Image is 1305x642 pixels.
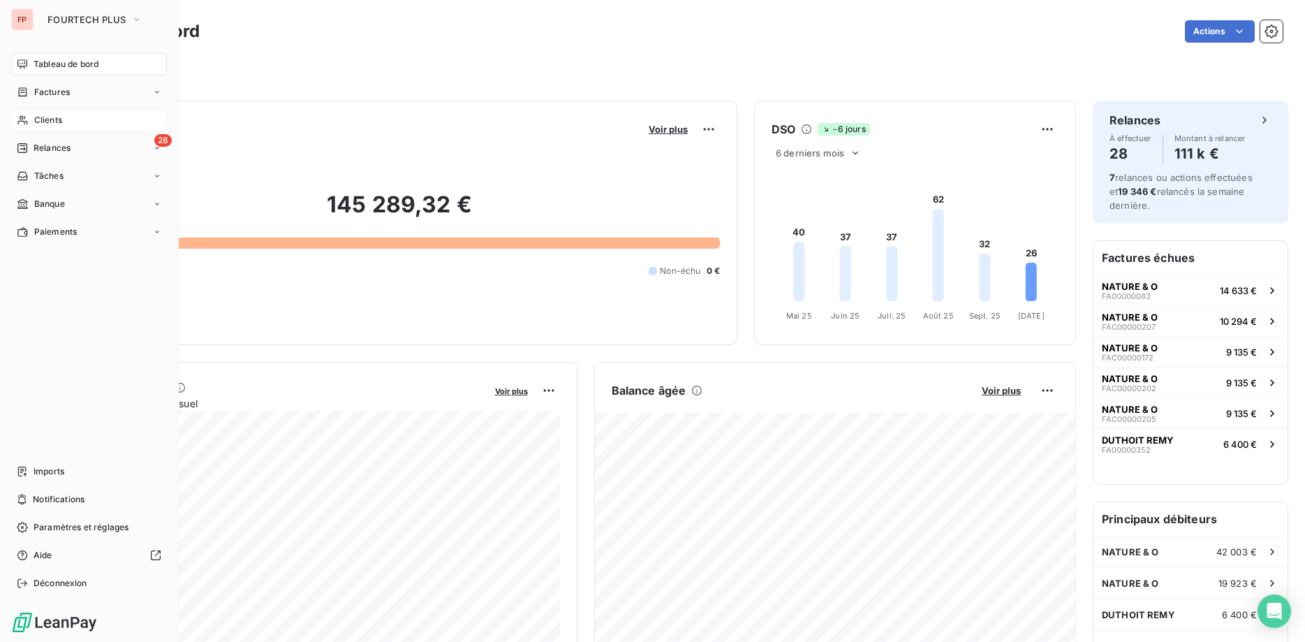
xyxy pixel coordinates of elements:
[1093,336,1288,367] button: NATURE & OFAC000001729 135 €
[1102,435,1174,446] span: DUTHOIT REMY
[34,226,77,238] span: Paiements
[11,8,34,31] div: FP
[969,311,1001,321] tspan: Sept. 25
[818,123,869,136] span: -6 jours
[34,549,52,562] span: Aide
[1220,316,1257,327] span: 10 294 €
[1093,275,1288,305] button: NATURE & OFA0000008314 633 €
[495,386,528,396] span: Voir plus
[1102,404,1158,415] span: NATURE & O
[34,577,87,590] span: Déconnexion
[1226,408,1257,419] span: 9 135 €
[1118,186,1156,197] span: 19 346 €
[1223,439,1257,450] span: 6 400 €
[1102,281,1158,292] span: NATURE & O
[786,311,812,321] tspan: Mai 25
[34,142,71,154] span: Relances
[11,611,98,634] img: Logo LeanPay
[1102,373,1158,384] span: NATURE & O
[34,198,65,210] span: Banque
[34,58,98,71] span: Tableau de bord
[1093,502,1288,536] h6: Principaux débiteurs
[923,311,954,321] tspan: Août 25
[1102,323,1156,331] span: FAC00000207
[776,147,844,159] span: 6 derniers mois
[1174,134,1246,143] span: Montant à relancer
[982,385,1021,396] span: Voir plus
[1102,546,1159,557] span: NATURE & O
[79,396,485,411] span: Chiffre d'affaires mensuel
[1093,241,1288,275] h6: Factures échues
[1222,609,1257,620] span: 6 400 €
[1102,312,1158,323] span: NATURE & O
[644,123,692,136] button: Voir plus
[1258,594,1291,628] div: Open Intercom Messenger
[831,311,860,321] tspan: Juin 25
[1226,346,1257,358] span: 9 135 €
[1093,305,1288,336] button: NATURE & OFAC0000020710 294 €
[1102,578,1159,589] span: NATURE & O
[1185,20,1255,43] button: Actions
[1216,546,1257,557] span: 42 003 €
[1093,397,1288,428] button: NATURE & OFAC000002059 135 €
[34,86,70,99] span: Factures
[79,191,720,233] h2: 145 289,32 €
[47,14,126,25] span: FOURTECH PLUS
[612,382,686,399] h6: Balance âgée
[1102,342,1158,353] span: NATURE & O
[1109,134,1151,143] span: À effectuer
[34,465,64,478] span: Imports
[1109,172,1115,183] span: 7
[1093,367,1288,397] button: NATURE & OFAC000002029 135 €
[34,114,62,126] span: Clients
[1018,311,1045,321] tspan: [DATE]
[1174,143,1246,165] h4: 111 k €
[649,124,688,135] span: Voir plus
[1102,292,1151,300] span: FA00000083
[660,265,700,277] span: Non-échu
[33,493,84,506] span: Notifications
[1102,446,1151,454] span: FA00000352
[11,544,167,567] a: Aide
[34,170,64,182] span: Tâches
[772,121,795,138] h6: DSO
[1220,285,1257,296] span: 14 633 €
[1093,428,1288,459] button: DUTHOIT REMYFA000003526 400 €
[878,311,906,321] tspan: Juil. 25
[1102,609,1175,620] span: DUTHOIT REMY
[1102,384,1156,393] span: FAC00000202
[707,265,720,277] span: 0 €
[1102,353,1153,362] span: FAC00000172
[978,384,1025,397] button: Voir plus
[491,384,532,397] button: Voir plus
[1109,112,1160,129] h6: Relances
[1109,143,1151,165] h4: 28
[1109,172,1253,211] span: relances ou actions effectuées et relancés la semaine dernière.
[154,134,172,147] span: 28
[1226,377,1257,388] span: 9 135 €
[34,521,128,534] span: Paramètres et réglages
[1102,415,1156,423] span: FAC00000205
[1218,578,1257,589] span: 19 923 €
